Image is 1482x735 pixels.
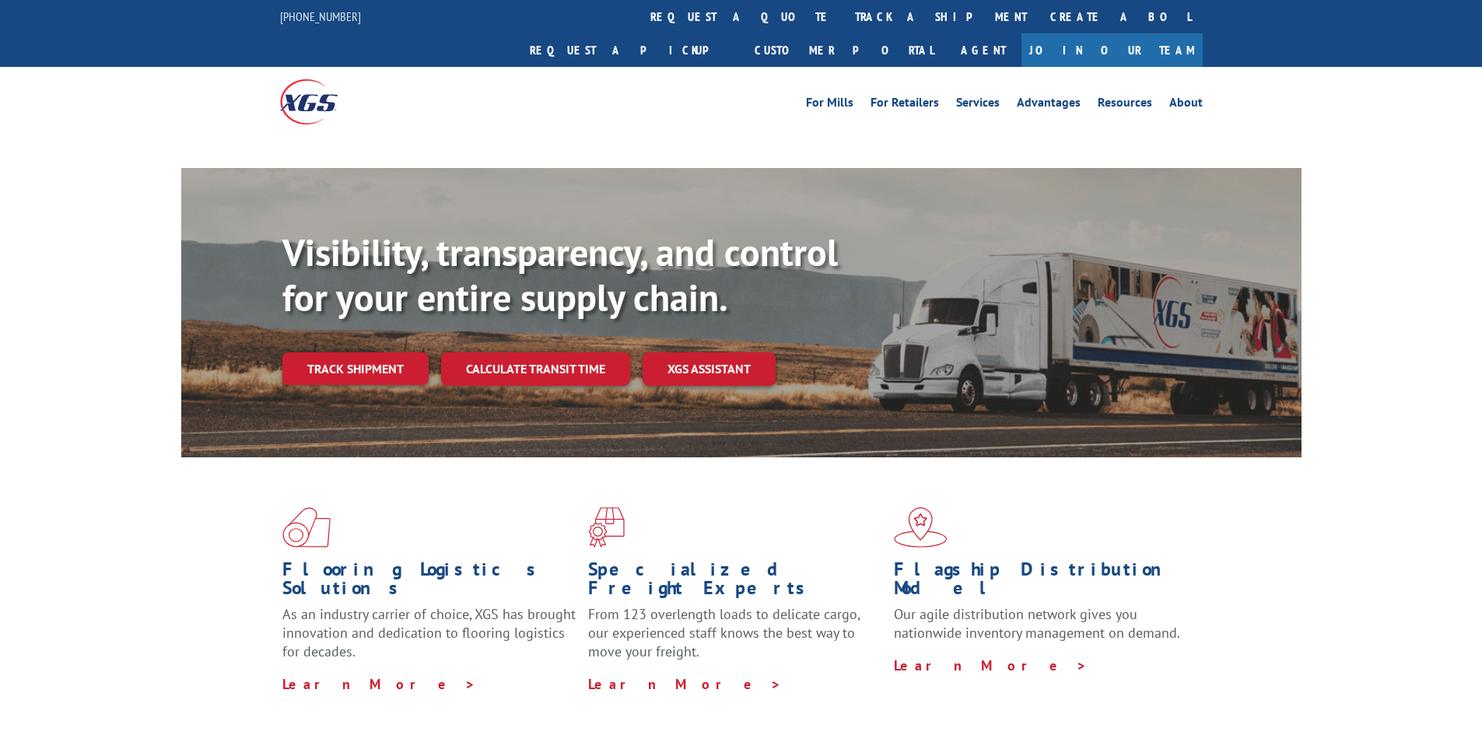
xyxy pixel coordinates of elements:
p: From 123 overlength loads to delicate cargo, our experienced staff knows the best way to move you... [588,605,882,674]
a: Learn More > [588,675,782,693]
span: As an industry carrier of choice, XGS has brought innovation and dedication to flooring logistics... [282,605,576,660]
a: Advantages [1017,96,1081,114]
a: Join Our Team [1021,33,1203,67]
a: Services [956,96,1000,114]
a: XGS ASSISTANT [643,352,776,386]
a: Learn More > [282,675,476,693]
a: Track shipment [282,352,429,385]
a: Learn More > [894,656,1088,674]
img: xgs-icon-focused-on-flooring-red [588,507,625,548]
h1: Flagship Distribution Model [894,560,1188,605]
a: Request a pickup [518,33,743,67]
a: [PHONE_NUMBER] [280,9,361,24]
a: For Mills [806,96,853,114]
img: xgs-icon-flagship-distribution-model-red [894,507,948,548]
a: For Retailers [871,96,939,114]
a: Calculate transit time [441,352,630,386]
a: Resources [1098,96,1152,114]
a: Customer Portal [743,33,945,67]
span: Our agile distribution network gives you nationwide inventory management on demand. [894,605,1180,642]
img: xgs-icon-total-supply-chain-intelligence-red [282,507,331,548]
h1: Specialized Freight Experts [588,560,882,605]
h1: Flooring Logistics Solutions [282,560,576,605]
b: Visibility, transparency, and control for your entire supply chain. [282,228,838,321]
a: About [1169,96,1203,114]
a: Agent [945,33,1021,67]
